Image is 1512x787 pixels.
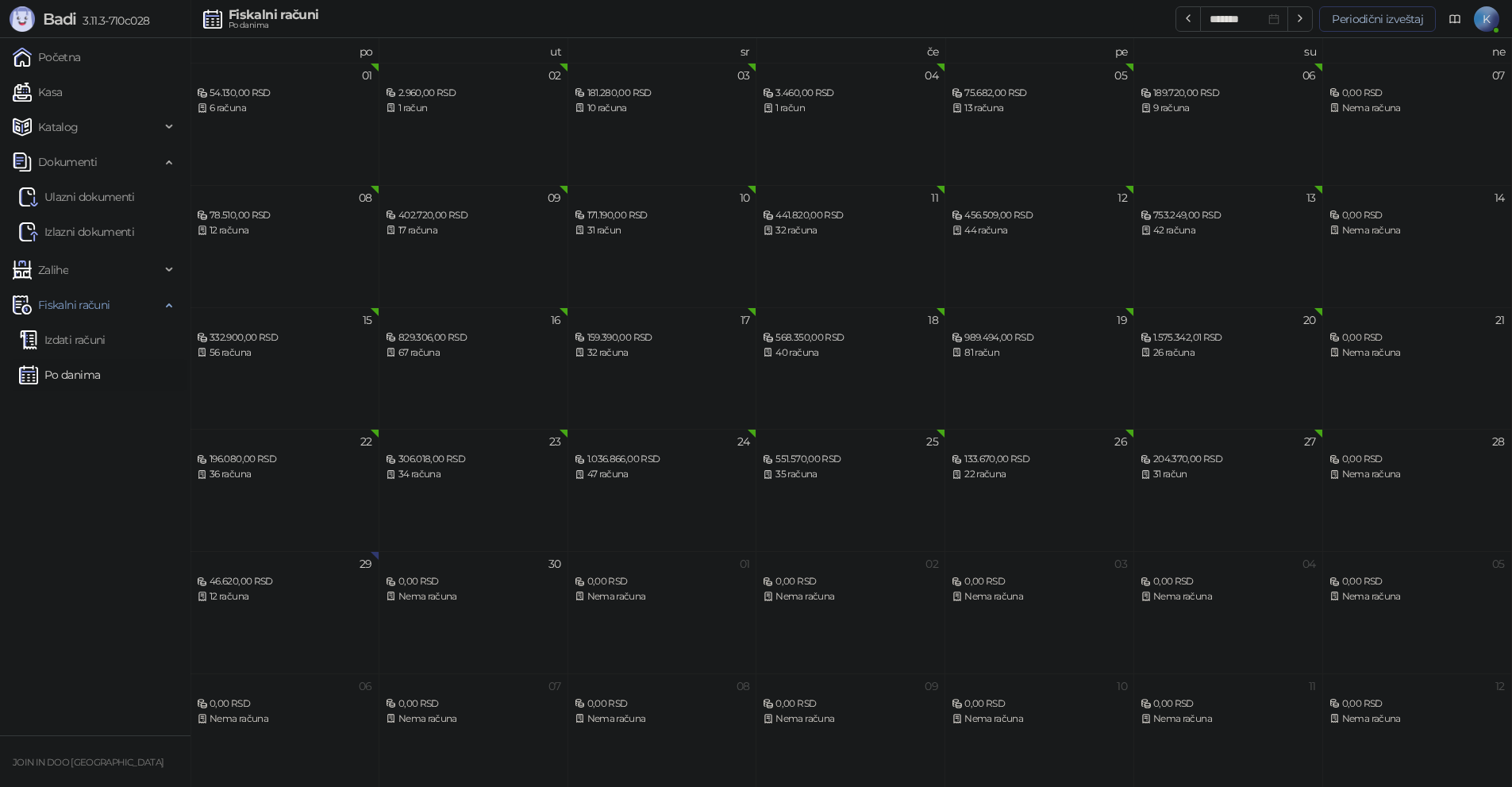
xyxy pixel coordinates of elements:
[1114,558,1127,569] div: 03
[13,76,62,108] a: Kasa
[1141,330,1316,345] div: 1.575.342,01 RSD
[386,223,561,238] div: 17 računa
[568,63,757,185] td: 2025-09-03
[575,86,750,101] div: 181.280,00 RSD
[362,70,372,81] div: 01
[1141,574,1316,589] div: 0,00 RSD
[763,712,938,727] div: Nema računa
[10,6,35,32] img: Logo
[197,467,372,482] div: 36 računa
[952,574,1127,589] div: 0,00 RSD
[229,21,318,29] div: Po danima
[386,345,561,361] div: 67 računa
[551,314,561,326] div: 16
[229,9,318,21] div: Fiskalni računi
[1329,223,1505,238] div: Nema računa
[952,696,1127,712] div: 0,00 RSD
[1323,551,1512,673] td: 2025-10-05
[197,330,372,345] div: 332.900,00 RSD
[1118,192,1127,203] div: 12
[1141,452,1316,467] div: 204.370,00 RSD
[379,185,568,307] td: 2025-09-09
[575,101,750,116] div: 10 računa
[568,185,757,307] td: 2025-09-10
[1323,429,1512,551] td: 2025-09-28
[1329,330,1505,345] div: 0,00 RSD
[38,146,97,178] span: Dokumenti
[575,696,750,712] div: 0,00 RSD
[737,436,750,447] div: 24
[548,558,561,569] div: 30
[928,314,938,326] div: 18
[1329,696,1505,712] div: 0,00 RSD
[1141,589,1316,604] div: Nema računa
[575,574,750,589] div: 0,00 RSD
[568,551,757,673] td: 2025-10-01
[926,436,938,447] div: 25
[952,86,1127,101] div: 75.682,00 RSD
[945,551,1134,673] td: 2025-10-03
[952,101,1127,116] div: 13 računa
[360,436,372,447] div: 22
[737,70,750,81] div: 03
[568,429,757,551] td: 2025-09-24
[945,307,1134,430] td: 2025-09-19
[19,359,100,391] a: Po danima
[1117,681,1127,692] div: 10
[756,185,945,307] td: 2025-09-11
[575,589,750,604] div: Nema računa
[1329,345,1505,361] div: Nema računa
[1306,192,1316,203] div: 13
[19,216,134,248] a: Izlazni dokumenti
[763,208,938,223] div: 441.820,00 RSD
[19,324,106,356] a: Izdati računi
[575,223,750,238] div: 31 račun
[548,70,561,81] div: 02
[363,314,372,326] div: 15
[763,467,938,482] div: 35 računa
[386,101,561,116] div: 1 račun
[952,712,1127,727] div: Nema računa
[386,712,561,727] div: Nema računa
[1302,558,1316,569] div: 04
[197,101,372,116] div: 6 računa
[379,429,568,551] td: 2025-09-23
[952,345,1127,361] div: 81 račun
[575,208,750,223] div: 171.190,00 RSD
[43,10,76,29] span: Badi
[379,63,568,185] td: 2025-09-02
[1309,681,1316,692] div: 11
[763,86,938,101] div: 3.460,00 RSD
[386,330,561,345] div: 829.306,00 RSD
[190,429,379,551] td: 2025-09-22
[548,681,561,692] div: 07
[197,208,372,223] div: 78.510,00 RSD
[945,38,1134,63] th: pe
[19,181,135,213] a: Ulazni dokumentiUlazni dokumenti
[740,558,750,569] div: 01
[1329,467,1505,482] div: Nema računa
[1134,307,1323,430] td: 2025-09-20
[1141,467,1316,482] div: 31 račun
[190,551,379,673] td: 2025-09-29
[1329,574,1505,589] div: 0,00 RSD
[386,574,561,589] div: 0,00 RSD
[756,551,945,673] td: 2025-10-02
[568,307,757,430] td: 2025-09-17
[190,307,379,430] td: 2025-09-15
[1329,101,1505,116] div: Nema računa
[386,589,561,604] div: Nema računa
[1319,6,1436,32] button: Periodični izveštaj
[568,38,757,63] th: sr
[952,223,1127,238] div: 44 računa
[763,589,938,604] div: Nema računa
[575,467,750,482] div: 47 računa
[1495,314,1505,326] div: 21
[1323,63,1512,185] td: 2025-09-07
[1134,63,1323,185] td: 2025-09-06
[1134,551,1323,673] td: 2025-10-04
[1442,6,1468,32] a: Dokumentacija
[756,63,945,185] td: 2025-09-04
[763,452,938,467] div: 551.570,00 RSD
[190,185,379,307] td: 2025-09-08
